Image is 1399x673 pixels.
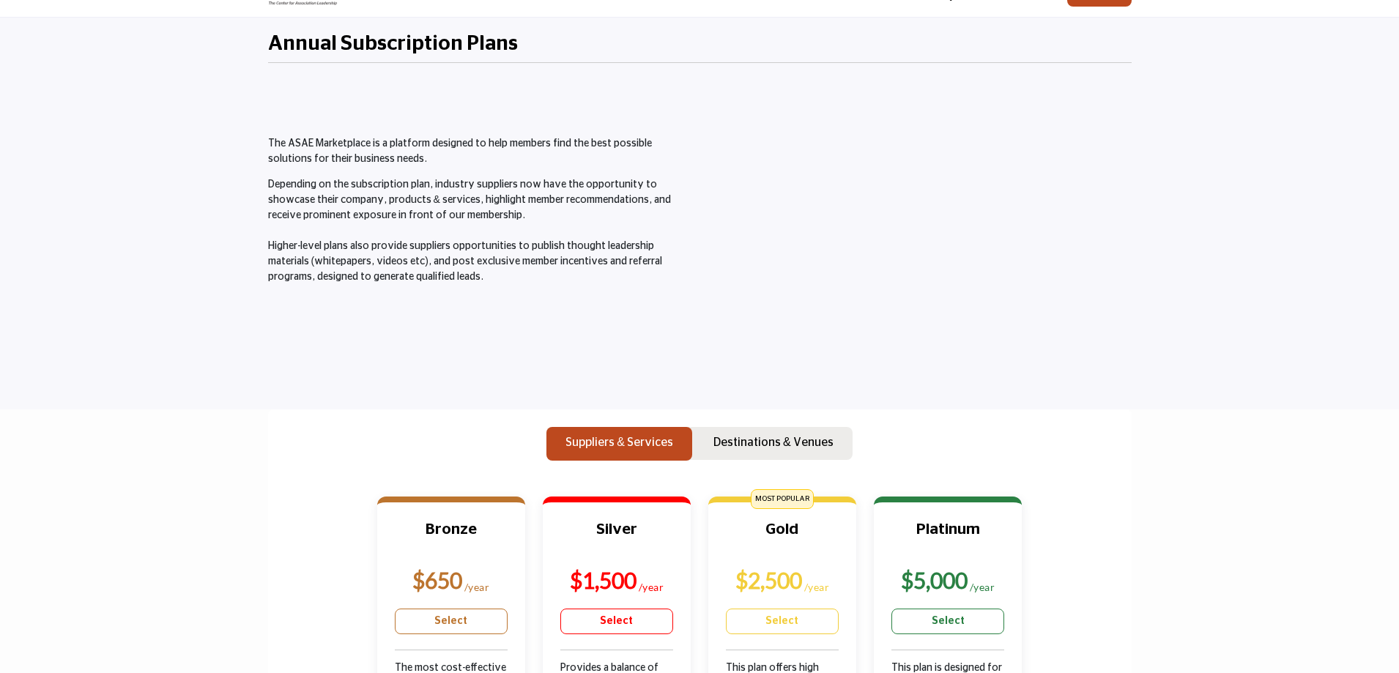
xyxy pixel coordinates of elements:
[268,177,692,285] p: Depending on the subscription plan, industry suppliers now have the opportunity to showcase their...
[565,434,673,451] p: Suppliers & Services
[751,489,814,509] span: MOST POPULAR
[694,427,853,461] button: Destinations & Venues
[891,609,1004,634] a: Select
[395,609,508,634] a: Select
[970,581,995,593] sub: /year
[570,567,637,593] b: $1,500
[901,567,968,593] b: $5,000
[891,520,1004,557] h3: Platinum
[726,520,839,557] h3: Gold
[726,609,839,634] a: Select
[464,581,490,593] sub: /year
[560,520,673,557] h3: Silver
[395,520,508,557] h3: Bronze
[546,427,692,461] button: Suppliers & Services
[268,136,692,167] p: The ASAE Marketplace is a platform designed to help members find the best possible solutions for ...
[713,434,834,451] p: Destinations & Venues
[804,581,830,593] sub: /year
[735,567,802,593] b: $2,500
[412,567,462,593] b: $650
[560,609,673,634] a: Select
[639,581,664,593] sub: /year
[268,32,518,57] h2: Annual Subscription Plans
[708,136,1132,375] iframe: Master the ASAE Marketplace and Start by Claiming Your Listing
